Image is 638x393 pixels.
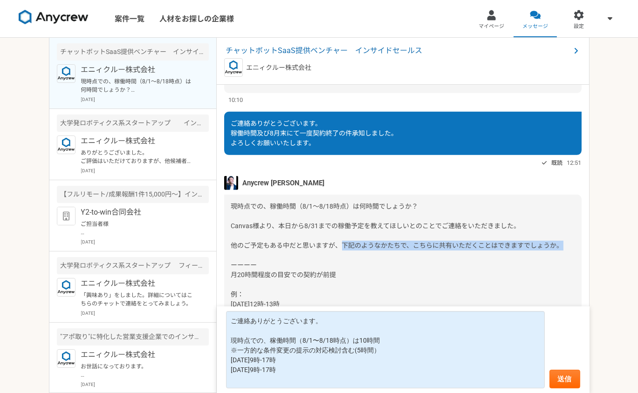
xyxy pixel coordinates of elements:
[574,23,584,30] span: 設定
[81,149,196,165] p: ありがとうございました。 ご評価はいただけておりますが、他候補者の選考がございますので、来週の回答になるかと思います。
[81,167,209,174] p: [DATE]
[57,115,209,132] div: 大学発ロボティクス系スタートアップ インサイドセールス
[247,63,312,73] p: エニィクルー株式会社
[57,278,75,297] img: logo_text_blue_01.png
[567,158,582,167] span: 12:51
[242,178,324,188] span: Anycrew [PERSON_NAME]
[81,278,196,289] p: エニィクルー株式会社
[81,220,196,237] p: ご担当者様 はじめまして。[PERSON_NAME]と申します。 法人企業様へのアポイント獲得を得意としており、これまでさまざまな業種の企業様をサポートしてまいりました。 もし、貴社でも営業活動...
[57,207,75,225] img: default_org_logo-42cde973f59100197ec2c8e796e4974ac8490bb5b08a0eb061ff975e4574aa76.png
[19,10,89,25] img: 8DqYSo04kwAAAAASUVORK5CYII=
[57,43,209,61] div: チャットボットSaaS提供ベンチャー インサイドセールス
[57,328,209,346] div: "アポ取り"に特化した営業支援企業でのインサイドセールス担当募集！
[228,95,243,104] span: 10:10
[81,64,196,75] p: エニィクルー株式会社
[81,362,196,379] p: お世話になっております。 承知しました。 4月以降の再開のご連絡を待たせていただきます。
[226,311,545,388] textarea: ご連絡ありがとうございます。 現時点での、稼働時間（8/1〜8/18時点）は10時間 ※一方的な条件変更の提示の対応検討含む(5時間） [DATE]9時-17時 [DATE]9時-17時
[81,310,209,317] p: [DATE]
[57,64,75,83] img: logo_text_blue_01.png
[224,58,243,77] img: logo_text_blue_01.png
[522,23,548,30] span: メッセージ
[57,349,75,368] img: logo_text_blue_01.png
[226,45,570,56] span: チャットボットSaaS提供ベンチャー インサイドセールス
[81,381,209,388] p: [DATE]
[57,186,209,203] div: 【フルリモート/成果報酬1件15,000円〜】インサイドセールス
[81,349,196,360] p: エニィクルー株式会社
[231,203,563,318] span: 現時点での、稼働時間（8/1〜8/18時点）は何時間でしょうか？ Canvas様より、本日から8/31までの稼働予定を教えてほしいとのことでご連絡をいただきました。 他のご予定もある中だと思いま...
[81,96,209,103] p: [DATE]
[81,136,196,147] p: エニィクルー株式会社
[81,238,209,245] p: [DATE]
[57,136,75,154] img: logo_text_blue_01.png
[549,370,580,388] button: 送信
[81,291,196,308] p: 「興味あり」をしました。詳細についてはこちらのチャットで連絡をとってみましょう。
[551,157,563,169] span: 既読
[231,120,398,147] span: ご連絡ありがとうございます。 稼働時間及び8月末にて一度契約終了の件承知しました。 よろしくお願いいたします。
[224,176,238,190] img: S__5267474.jpg
[479,23,504,30] span: マイページ
[57,257,209,274] div: 大学発ロボティクス系スタートアップ フィールドセールス
[81,207,196,218] p: Y2-to-win合同会社
[81,77,196,94] p: 現時点での、稼働時間（8/1〜8/18時点）は何時間でしょうか？ Canvas様より、本日から8/31までの稼働予定を教えてほしいとのことでご連絡をいただきました。 他のご予定もある中だと思いま...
